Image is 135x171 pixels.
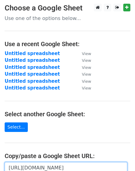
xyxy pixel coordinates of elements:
[82,79,91,84] small: View
[76,71,91,77] a: View
[5,65,60,70] a: Untitled spreadsheet
[5,15,130,22] p: Use one of the options below...
[82,65,91,70] small: View
[5,40,130,48] h4: Use a recent Google Sheet:
[5,122,28,132] a: Select...
[76,65,91,70] a: View
[5,71,60,77] a: Untitled spreadsheet
[76,78,91,84] a: View
[82,86,91,90] small: View
[104,141,135,171] iframe: Chat Widget
[82,72,91,77] small: View
[76,58,91,63] a: View
[5,58,60,63] a: Untitled spreadsheet
[5,85,60,91] a: Untitled spreadsheet
[5,78,60,84] a: Untitled spreadsheet
[5,152,130,160] h4: Copy/paste a Google Sheet URL:
[76,51,91,56] a: View
[82,51,91,56] small: View
[5,51,60,56] a: Untitled spreadsheet
[5,110,130,118] h4: Select another Google Sheet:
[5,4,130,13] h3: Choose a Google Sheet
[76,85,91,91] a: View
[82,58,91,63] small: View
